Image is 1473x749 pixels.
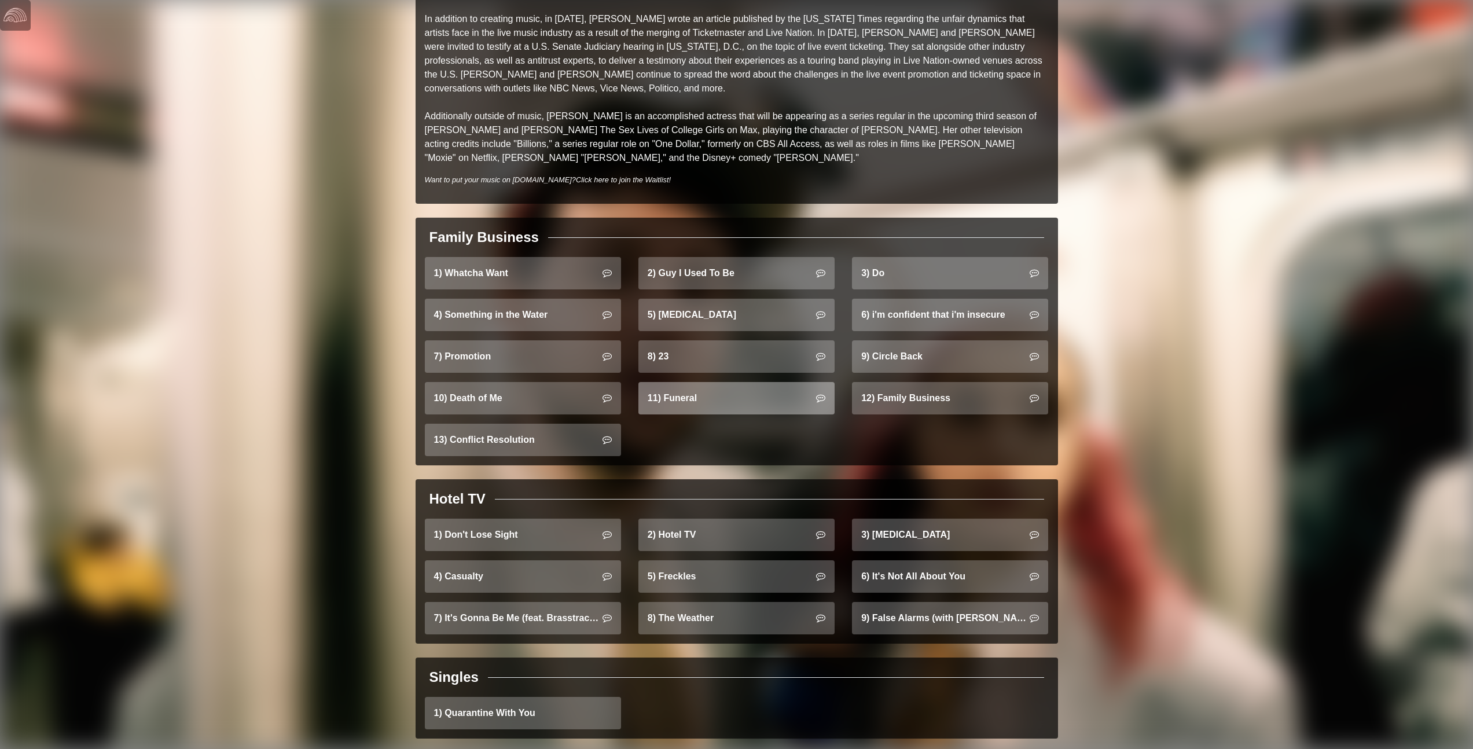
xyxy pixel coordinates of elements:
[852,257,1048,289] a: 3) Do
[852,340,1048,373] a: 9) Circle Back
[576,175,671,184] a: Click here to join the Waitlist!
[852,299,1048,331] a: 6) i'm confident that i'm insecure
[425,424,621,456] a: 13) Conflict Resolution
[429,489,486,509] div: Hotel TV
[852,560,1048,593] a: 6) It's Not All About You
[425,519,621,551] a: 1) Don't Lose Sight
[852,382,1048,414] a: 12) Family Business
[425,560,621,593] a: 4) Casualty
[425,602,621,634] a: 7) It's Gonna Be Me (feat. Brasstracks)
[852,519,1048,551] a: 3) [MEDICAL_DATA]
[425,697,621,729] a: 1) Quarantine With You
[425,382,621,414] a: 10) Death of Me
[638,257,835,289] a: 2) Guy I Used To Be
[638,382,835,414] a: 11) Funeral
[3,3,27,27] img: logo-white-4c48a5e4bebecaebe01ca5a9d34031cfd3d4ef9ae749242e8c4bf12ef99f53e8.png
[638,602,835,634] a: 8) The Weather
[638,519,835,551] a: 2) Hotel TV
[638,560,835,593] a: 5) Freckles
[425,175,671,184] i: Want to put your music on [DOMAIN_NAME]?
[425,257,621,289] a: 1) Whatcha Want
[638,299,835,331] a: 5) [MEDICAL_DATA]
[852,602,1048,634] a: 9) False Alarms (with [PERSON_NAME])
[425,299,621,331] a: 4) Something in the Water
[429,667,479,688] div: Singles
[638,340,835,373] a: 8) 23
[425,340,621,373] a: 7) Promotion
[429,227,539,248] div: Family Business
